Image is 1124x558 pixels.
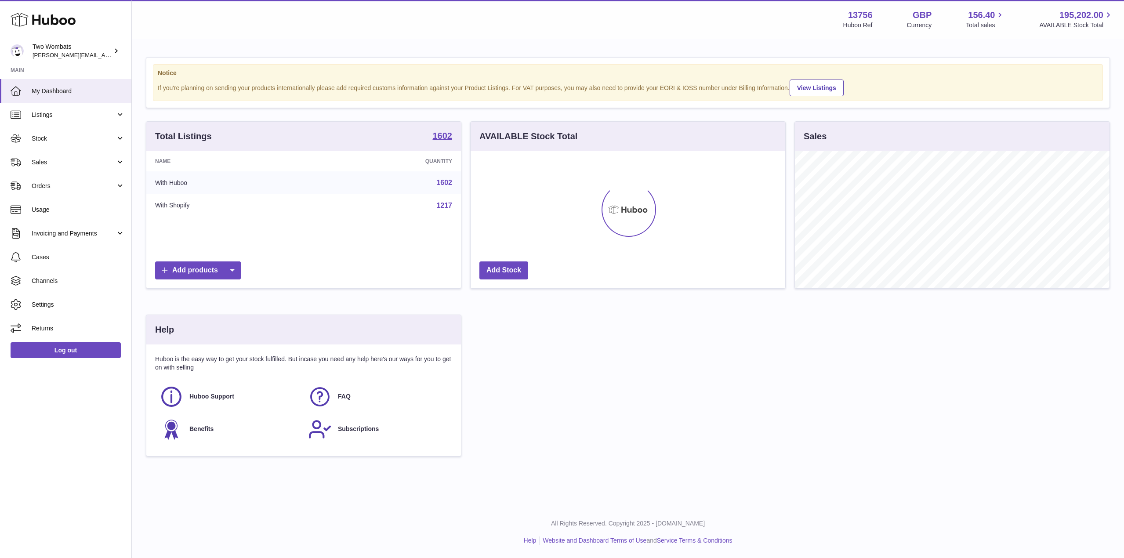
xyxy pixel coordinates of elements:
a: Huboo Support [160,385,299,409]
a: View Listings [790,80,844,96]
span: Channels [32,277,125,285]
span: Invoicing and Payments [32,229,116,238]
span: 156.40 [968,9,995,21]
span: Usage [32,206,125,214]
span: Total sales [966,21,1005,29]
p: All Rights Reserved. Copyright 2025 - [DOMAIN_NAME] [139,519,1117,528]
span: 195,202.00 [1059,9,1103,21]
span: Huboo Support [189,392,234,401]
span: [PERSON_NAME][EMAIL_ADDRESS][PERSON_NAME][DOMAIN_NAME] [33,51,223,58]
div: If you're planning on sending your products internationally please add required customs informati... [158,78,1098,96]
span: Subscriptions [338,425,379,433]
span: Stock [32,134,116,143]
span: Returns [32,324,125,333]
td: With Huboo [146,171,316,194]
td: With Shopify [146,194,316,217]
li: and [540,536,732,545]
th: Quantity [316,151,461,171]
span: Listings [32,111,116,119]
a: Service Terms & Conditions [657,537,732,544]
h3: Sales [804,130,827,142]
div: Currency [907,21,932,29]
a: 1217 [436,202,452,209]
img: philip.carroll@twowombats.com [11,44,24,58]
strong: Notice [158,69,1098,77]
a: 195,202.00 AVAILABLE Stock Total [1039,9,1113,29]
span: FAQ [338,392,351,401]
a: FAQ [308,385,448,409]
span: Cases [32,253,125,261]
h3: Help [155,324,174,336]
a: Benefits [160,417,299,441]
strong: 1602 [433,131,453,140]
a: Website and Dashboard Terms of Use [543,537,646,544]
span: My Dashboard [32,87,125,95]
a: Log out [11,342,121,358]
span: Settings [32,301,125,309]
div: Two Wombats [33,43,112,59]
a: Add products [155,261,241,279]
a: 1602 [436,179,452,186]
span: Orders [32,182,116,190]
th: Name [146,151,316,171]
div: Huboo Ref [843,21,873,29]
span: AVAILABLE Stock Total [1039,21,1113,29]
p: Huboo is the easy way to get your stock fulfilled. But incase you need any help here's our ways f... [155,355,452,372]
strong: GBP [913,9,932,21]
strong: 13756 [848,9,873,21]
a: Add Stock [479,261,528,279]
a: 156.40 Total sales [966,9,1005,29]
h3: Total Listings [155,130,212,142]
span: Benefits [189,425,214,433]
a: 1602 [433,131,453,142]
h3: AVAILABLE Stock Total [479,130,577,142]
a: Subscriptions [308,417,448,441]
span: Sales [32,158,116,167]
a: Help [524,537,537,544]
